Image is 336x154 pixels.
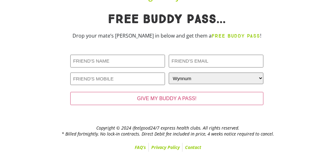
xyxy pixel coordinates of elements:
a: FAQ’s [132,143,148,152]
strong: FREE BUDDY PASS [212,33,260,39]
h1: Free Buddy pass... [70,13,263,26]
p: Drop your mate’s [PERSON_NAME] in below and get them a ! [70,32,263,40]
input: FRIEND'S MOBILE [70,73,165,85]
nav: Menu [3,143,333,152]
a: Privacy Policy [149,143,182,152]
input: FRIEND'S NAME [70,55,165,68]
a: Contact [183,143,204,152]
input: FRIEND'S EMAIL [169,55,263,68]
h2: Copyright © 2024 ifeelgood24/7 express health clubs. All rights reserved. * Billed fortnightly, N... [3,125,333,136]
input: GIVE MY BUDDY A PASS! [70,92,263,105]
